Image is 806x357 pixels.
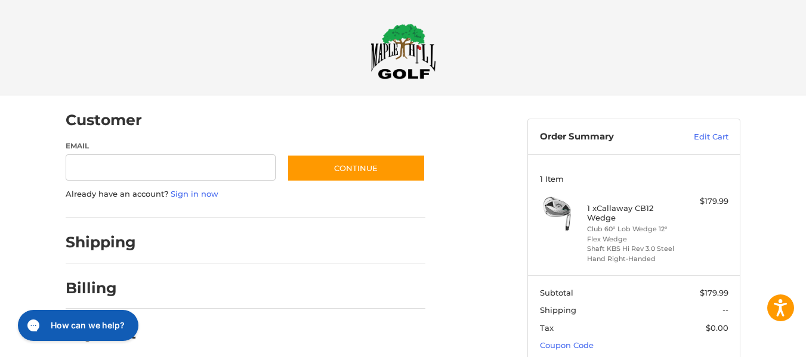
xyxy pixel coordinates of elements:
span: Subtotal [540,288,573,297]
span: -- [722,305,728,315]
iframe: Gorgias live chat messenger [12,306,142,345]
li: Hand Right-Handed [587,254,678,264]
p: Already have an account? [66,188,425,200]
a: Edit Cart [668,131,728,143]
button: Continue [287,154,425,182]
span: Shipping [540,305,576,315]
h2: Shipping [66,233,136,252]
label: Email [66,141,276,151]
li: Club 60° Lob Wedge 12° [587,224,678,234]
img: Maple Hill Golf [370,23,436,79]
span: $179.99 [700,288,728,297]
div: $179.99 [681,195,728,207]
a: Sign in now [171,189,218,198]
h4: 1 x Callaway CB12 Wedge [587,203,678,223]
h2: Customer [66,111,142,129]
h3: 1 Item [540,174,728,184]
li: Shaft KBS Hi Rev 3.0 Steel [587,244,678,254]
li: Flex Wedge [587,234,678,244]
h2: Billing [66,279,135,297]
h3: Order Summary [540,131,668,143]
